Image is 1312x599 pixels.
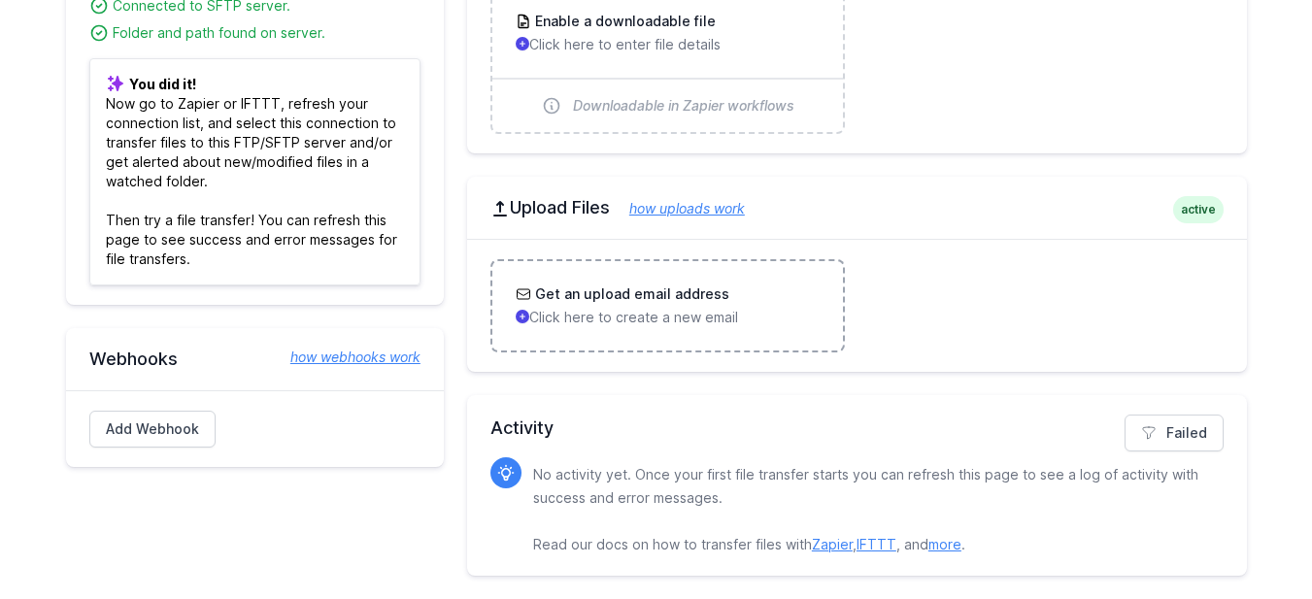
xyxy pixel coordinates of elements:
h2: Activity [490,415,1224,442]
b: You did it! [129,76,196,92]
a: Get an upload email address Click here to create a new email [492,261,843,350]
a: Add Webhook [89,411,216,448]
a: how webhooks work [271,348,421,367]
h3: Get an upload email address [531,284,729,304]
a: Zapier [812,536,853,552]
h2: Webhooks [89,348,421,371]
span: active [1173,196,1224,223]
h2: Upload Files [490,196,1224,219]
a: Failed [1125,415,1224,451]
p: Now go to Zapier or IFTTT, refresh your connection list, and select this connection to transfer f... [89,58,421,285]
h3: Enable a downloadable file [531,12,716,31]
p: Click here to enter file details [516,35,820,54]
p: Click here to create a new email [516,308,820,327]
iframe: Drift Widget Chat Controller [1215,502,1289,576]
a: more [928,536,961,552]
a: how uploads work [610,200,745,216]
p: No activity yet. Once your first file transfer starts you can refresh this page to see a log of a... [533,463,1208,556]
span: Downloadable in Zapier workflows [573,96,794,116]
div: Folder and path found on server. [113,23,421,43]
a: IFTTT [857,536,896,552]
